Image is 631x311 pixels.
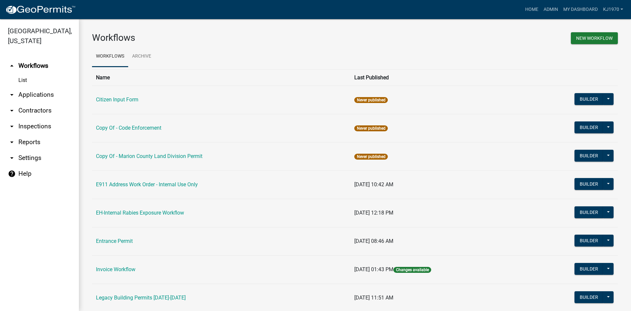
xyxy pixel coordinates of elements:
a: Legacy Building Permits [DATE]-[DATE] [96,295,186,301]
a: kj1970 [600,3,626,16]
span: [DATE] 01:43 PM [354,266,393,272]
i: arrow_drop_down [8,154,16,162]
a: Citizen Input Form [96,96,138,103]
button: Builder [574,235,603,246]
span: [DATE] 11:51 AM [354,295,393,301]
button: Builder [574,178,603,190]
a: Workflows [92,46,128,67]
span: [DATE] 08:46 AM [354,238,393,244]
button: Builder [574,93,603,105]
a: Archive [128,46,155,67]
i: arrow_drop_down [8,138,16,146]
button: Builder [574,291,603,303]
button: Builder [574,121,603,133]
span: [DATE] 10:42 AM [354,181,393,188]
button: Builder [574,263,603,275]
th: Last Published [350,69,521,86]
span: Never published [354,154,387,160]
a: Copy Of - Marion County Land Division Permit [96,153,202,159]
a: E911 Address Work Order - Internal Use Only [96,181,198,188]
a: Home [523,3,541,16]
span: Never published [354,97,387,103]
a: Admin [541,3,561,16]
i: help [8,170,16,178]
h3: Workflows [92,32,350,43]
button: Builder [574,206,603,218]
a: Entrance Permit [96,238,133,244]
th: Name [92,69,350,86]
span: [DATE] 12:18 PM [354,210,393,216]
a: Copy Of - Code Enforcement [96,125,161,131]
i: arrow_drop_down [8,107,16,115]
button: New Workflow [571,32,618,44]
i: arrow_drop_up [8,62,16,70]
a: My Dashboard [561,3,600,16]
a: EH-Internal Rabies Exposure Workflow [96,210,184,216]
a: Invoice Workflow [96,266,135,272]
i: arrow_drop_down [8,122,16,130]
span: Never published [354,125,387,131]
button: Builder [574,150,603,162]
i: arrow_drop_down [8,91,16,99]
span: Changes available [393,267,431,273]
